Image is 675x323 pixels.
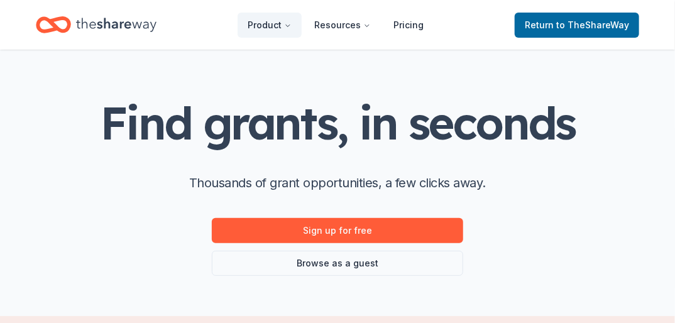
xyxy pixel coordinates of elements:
[238,13,302,38] button: Product
[212,218,463,243] a: Sign up for free
[383,13,434,38] a: Pricing
[100,98,575,148] h1: Find grants, in seconds
[525,18,629,33] span: Return
[304,13,381,38] button: Resources
[36,10,156,40] a: Home
[515,13,639,38] a: Returnto TheShareWay
[556,19,629,30] span: to TheShareWay
[189,173,486,193] p: Thousands of grant opportunities, a few clicks away.
[212,251,463,276] a: Browse as a guest
[238,10,434,40] nav: Main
